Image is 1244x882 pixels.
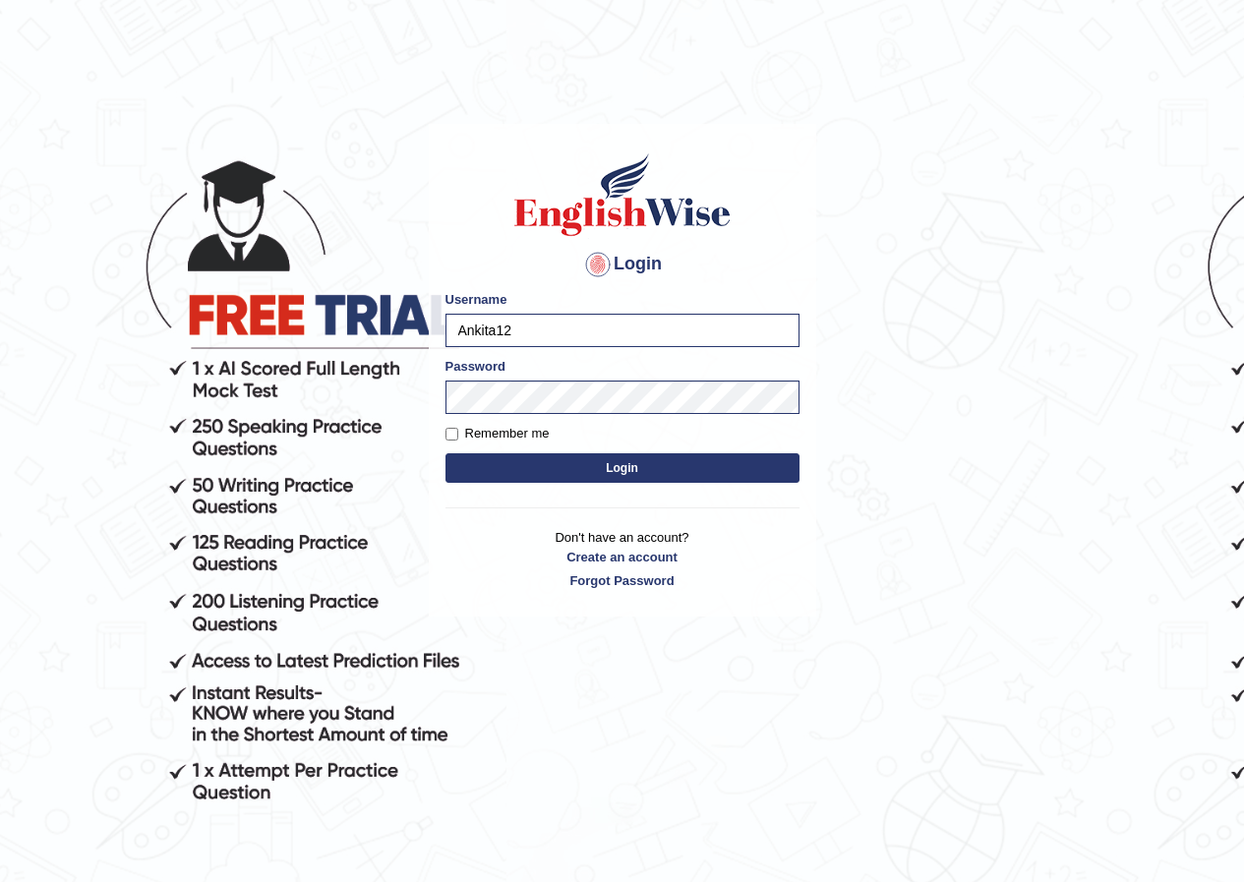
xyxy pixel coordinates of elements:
label: Username [445,290,507,309]
input: Remember me [445,428,458,441]
button: Login [445,453,800,483]
label: Remember me [445,424,550,443]
h4: Login [445,249,800,280]
label: Password [445,357,505,376]
a: Create an account [445,548,800,566]
a: Forgot Password [445,571,800,590]
p: Don't have an account? [445,528,800,589]
img: Logo of English Wise sign in for intelligent practice with AI [510,150,735,239]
